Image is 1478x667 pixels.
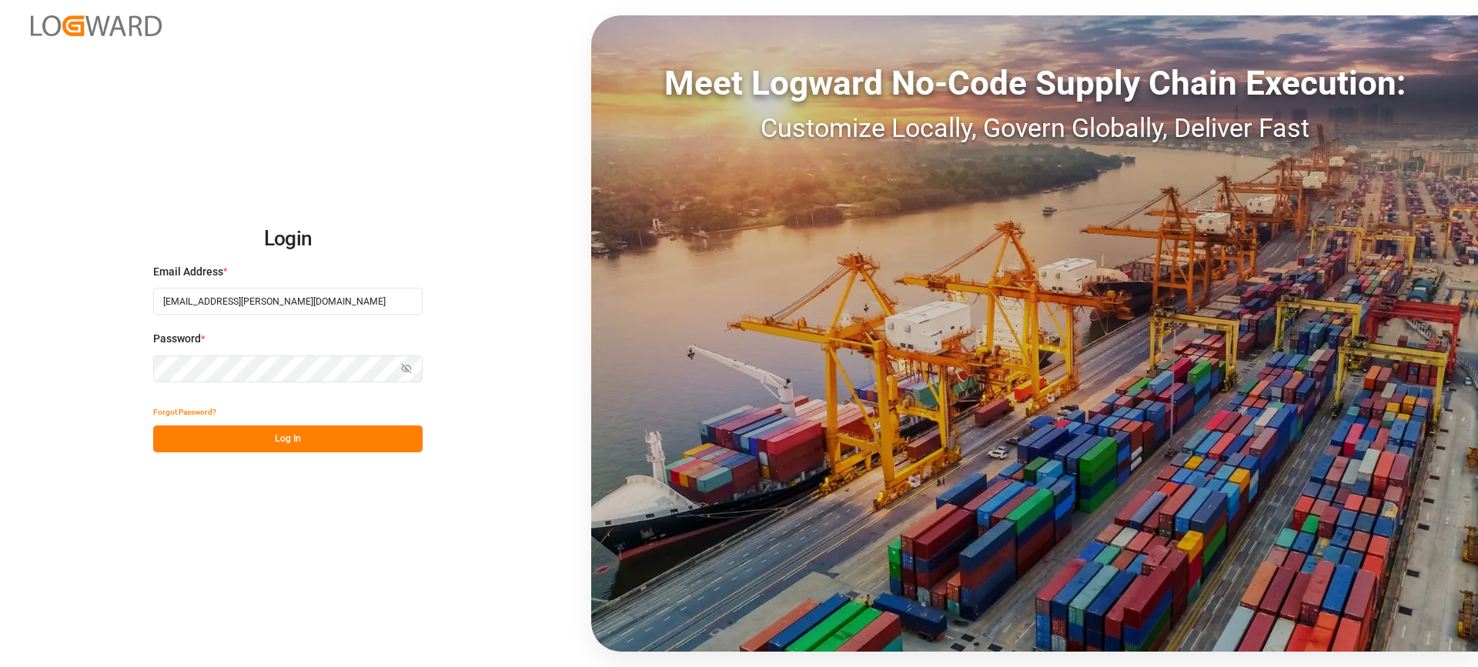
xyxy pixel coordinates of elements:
[591,58,1478,108] div: Meet Logward No-Code Supply Chain Execution:
[31,15,162,36] img: Logward_new_orange.png
[153,264,223,280] span: Email Address
[153,215,423,264] h2: Login
[153,288,423,315] input: Enter your email
[153,399,216,425] button: Forgot Password?
[591,108,1478,148] div: Customize Locally, Govern Globally, Deliver Fast
[153,425,423,452] button: Log In
[153,331,201,347] span: Password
